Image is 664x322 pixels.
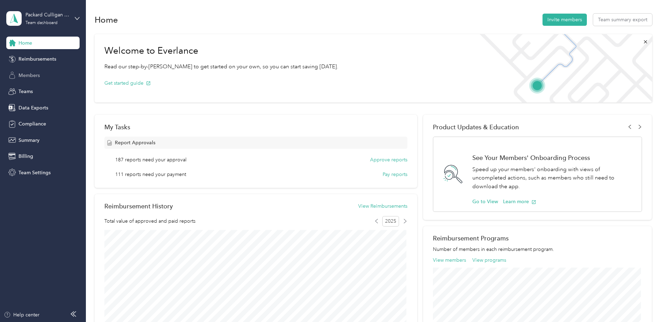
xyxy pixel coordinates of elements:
[19,72,40,79] span: Members
[19,55,56,63] span: Reimbursements
[503,198,536,205] button: Learn more
[25,21,58,25] div: Team dashboard
[104,79,151,87] button: Get started guide
[19,88,33,95] span: Teams
[115,156,186,163] span: 187 reports need your approval
[472,198,498,205] button: Go to View
[104,202,173,210] h2: Reimbursement History
[370,156,407,163] button: Approve reports
[472,154,634,161] h1: See Your Members' Onboarding Process
[543,14,587,26] button: Invite members
[358,202,407,210] button: View Reimbursements
[25,11,69,18] div: Packard Culligan Home Office
[433,256,466,264] button: View members
[4,311,39,319] button: Help center
[472,165,634,191] p: Speed up your members' onboarding with views of uncompleted actions, such as members who still ne...
[593,14,652,26] button: Team summary export
[19,137,39,144] span: Summary
[19,39,32,47] span: Home
[19,169,51,176] span: Team Settings
[473,34,652,102] img: Welcome to everlance
[95,16,118,23] h1: Home
[104,45,338,56] h1: Welcome to Everlance
[382,216,399,227] span: 2025
[104,123,407,131] div: My Tasks
[383,171,407,178] button: Pay reports
[19,104,48,112] span: Data Exports
[115,171,186,178] span: 111 reports need your payment
[433,246,642,253] p: Number of members in each reimbursement program.
[625,283,664,322] iframe: Everlance-gr Chat Button Frame
[19,120,46,128] span: Compliance
[104,217,195,225] span: Total value of approved and paid reports
[433,123,519,131] span: Product Updates & Education
[115,139,155,146] span: Report Approvals
[19,153,33,160] span: Billing
[104,62,338,71] p: Read our step-by-[PERSON_NAME] to get started on your own, so you can start saving [DATE].
[433,235,642,242] h2: Reimbursement Programs
[472,256,506,264] button: View programs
